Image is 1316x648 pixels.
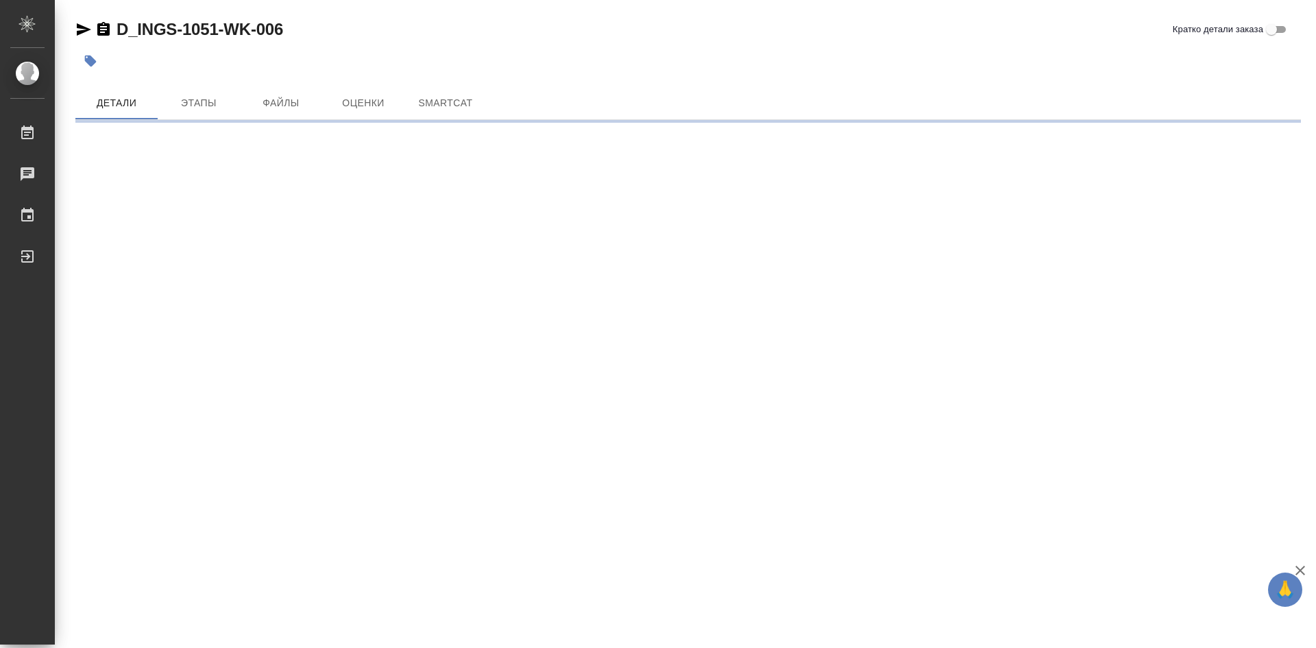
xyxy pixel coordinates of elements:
[1173,23,1263,36] span: Кратко детали заказа
[248,95,314,112] span: Файлы
[330,95,396,112] span: Оценки
[95,21,112,38] button: Скопировать ссылку
[84,95,149,112] span: Детали
[166,95,232,112] span: Этапы
[413,95,478,112] span: SmartCat
[117,20,283,38] a: D_INGS-1051-WK-006
[75,21,92,38] button: Скопировать ссылку для ЯМессенджера
[1268,573,1302,607] button: 🙏
[1274,575,1297,604] span: 🙏
[75,46,106,76] button: Добавить тэг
